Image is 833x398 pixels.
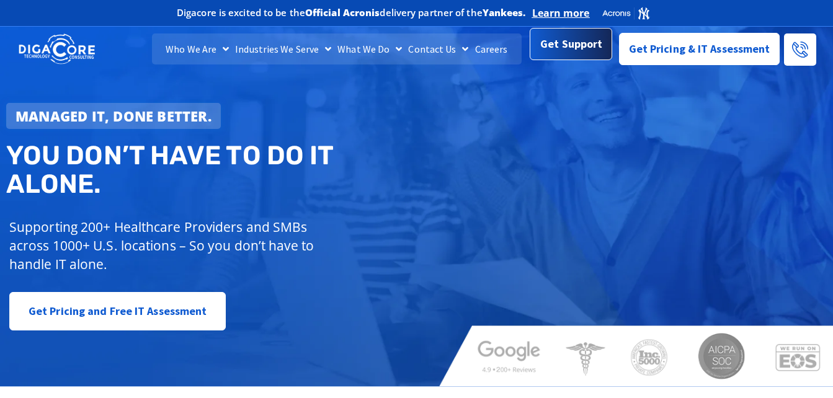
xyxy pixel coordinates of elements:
span: Get Pricing and Free IT Assessment [29,299,207,324]
a: Learn more [532,7,590,19]
a: Managed IT, done better. [6,103,221,129]
h2: You don’t have to do IT alone. [6,141,425,198]
a: Careers [472,33,511,64]
img: Acronis [602,6,650,20]
nav: Menu [152,33,522,64]
strong: Managed IT, done better. [16,107,212,125]
img: DigaCore Technology Consulting [19,33,95,66]
a: Contact Us [405,33,471,64]
a: Get Support [530,28,612,60]
a: What We Do [334,33,405,64]
a: Industries We Serve [232,33,334,64]
a: Get Pricing & IT Assessment [619,33,780,65]
p: Supporting 200+ Healthcare Providers and SMBs across 1000+ U.S. locations – So you don’t have to ... [9,218,350,273]
b: Official Acronis [305,6,380,19]
h2: Digacore is excited to be the delivery partner of the [177,8,526,17]
span: Get Support [540,32,602,56]
span: Get Pricing & IT Assessment [629,37,770,61]
a: Who We Are [163,33,232,64]
a: Get Pricing and Free IT Assessment [9,292,226,330]
b: Yankees. [483,6,526,19]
